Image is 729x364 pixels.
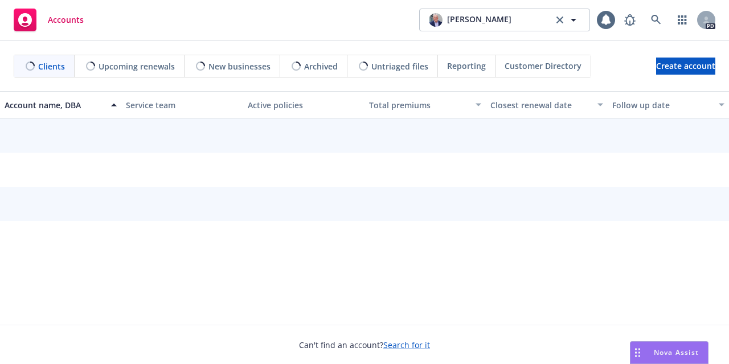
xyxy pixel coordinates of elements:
[505,60,581,72] span: Customer Directory
[9,4,88,36] a: Accounts
[248,99,360,111] div: Active policies
[208,60,271,72] span: New businesses
[369,99,469,111] div: Total premiums
[48,15,84,24] span: Accounts
[486,91,607,118] button: Closest renewal date
[447,13,511,27] span: [PERSON_NAME]
[383,340,430,350] a: Search for it
[371,60,428,72] span: Untriaged files
[608,91,729,118] button: Follow up date
[126,99,238,111] div: Service team
[612,99,712,111] div: Follow up date
[553,13,567,27] a: clear selection
[364,91,486,118] button: Total premiums
[654,347,699,357] span: Nova Assist
[447,60,486,72] span: Reporting
[299,339,430,351] span: Can't find an account?
[99,60,175,72] span: Upcoming renewals
[630,342,645,363] div: Drag to move
[419,9,590,31] button: photo[PERSON_NAME]clear selection
[619,9,641,31] a: Report a Bug
[243,91,364,118] button: Active policies
[630,341,708,364] button: Nova Assist
[38,60,65,72] span: Clients
[121,91,243,118] button: Service team
[656,55,715,77] span: Create account
[490,99,590,111] div: Closest renewal date
[429,13,443,27] img: photo
[671,9,694,31] a: Switch app
[645,9,667,31] a: Search
[656,58,715,75] a: Create account
[304,60,338,72] span: Archived
[5,99,104,111] div: Account name, DBA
